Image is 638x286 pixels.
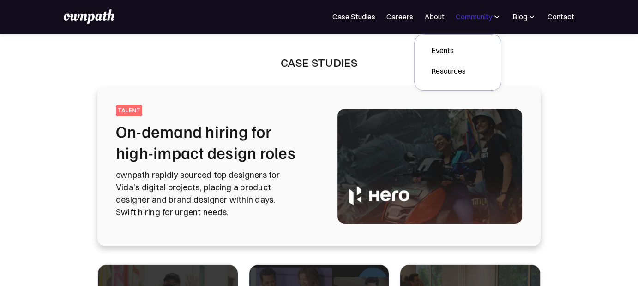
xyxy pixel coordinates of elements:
[424,11,445,22] a: About
[548,11,574,22] a: Contact
[116,121,315,163] h2: On-demand hiring for high-impact design roles
[456,11,492,22] div: Community
[116,105,522,228] a: talentOn-demand hiring for high-impact design rolesownpath rapidly sourced top designers for Vida...
[424,63,473,79] a: Resources
[512,11,536,22] div: Blog
[431,65,466,76] div: Resources
[414,34,501,91] nav: Community
[431,45,466,56] div: Events
[456,11,501,22] div: Community
[512,11,527,22] div: Blog
[424,42,473,58] a: Events
[116,169,315,218] p: ownpath rapidly sourced top designers for Vida's digital projects, placing a product designer and...
[386,11,413,22] a: Careers
[118,107,140,114] div: talent
[281,55,358,70] div: Case Studies
[332,11,375,22] a: Case Studies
